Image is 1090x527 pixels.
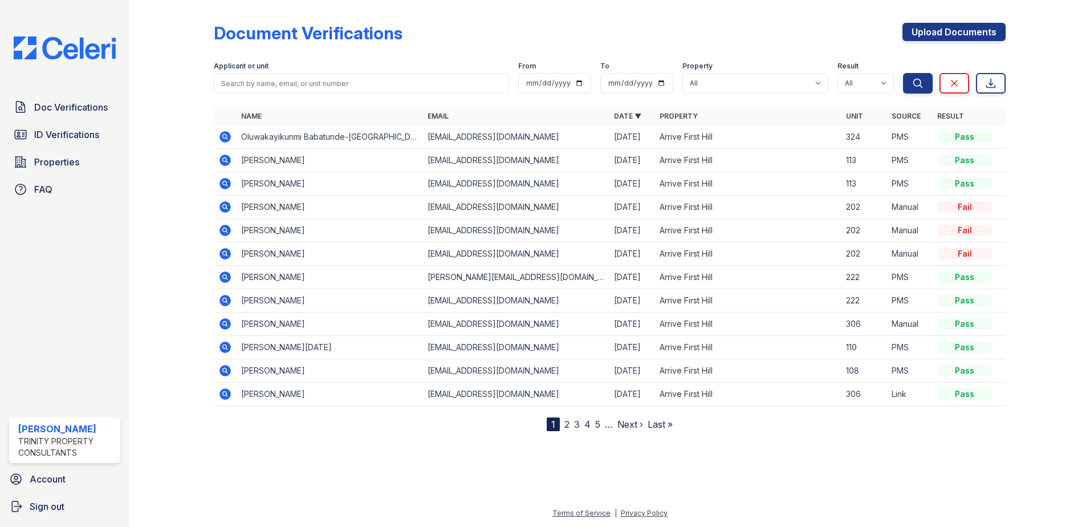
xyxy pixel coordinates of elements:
td: Manual [887,242,933,266]
div: Pass [937,178,992,189]
label: Applicant or unit [214,62,269,71]
div: 1 [547,417,560,431]
td: Arrive First Hill [655,266,841,289]
td: [DATE] [609,266,655,289]
span: Properties [34,155,79,169]
td: 113 [841,149,887,172]
div: Pass [937,295,992,306]
td: Arrive First Hill [655,149,841,172]
td: [PERSON_NAME] [237,219,423,242]
td: [EMAIL_ADDRESS][DOMAIN_NAME] [423,125,609,149]
a: Doc Verifications [9,96,120,119]
span: FAQ [34,183,52,196]
td: [EMAIL_ADDRESS][DOMAIN_NAME] [423,313,609,336]
td: Arrive First Hill [655,125,841,149]
td: 110 [841,336,887,359]
div: Pass [937,155,992,166]
td: [DATE] [609,196,655,219]
td: [DATE] [609,172,655,196]
div: Document Verifications [214,23,402,43]
span: Sign out [30,500,64,513]
div: Fail [937,201,992,213]
td: PMS [887,149,933,172]
td: Oluwakayikunmi Babatunde-[GEOGRAPHIC_DATA] [237,125,423,149]
td: Manual [887,219,933,242]
td: [EMAIL_ADDRESS][DOMAIN_NAME] [423,172,609,196]
a: FAQ [9,178,120,201]
a: Result [937,112,964,120]
div: Pass [937,388,992,400]
td: [DATE] [609,289,655,313]
a: Terms of Service [552,509,611,517]
div: [PERSON_NAME] [18,422,116,436]
div: Fail [937,225,992,236]
td: 202 [841,196,887,219]
td: [EMAIL_ADDRESS][DOMAIN_NAME] [423,383,609,406]
td: Arrive First Hill [655,242,841,266]
a: ID Verifications [9,123,120,146]
td: 306 [841,313,887,336]
td: Arrive First Hill [655,172,841,196]
a: Account [5,468,125,490]
td: [PERSON_NAME] [237,266,423,289]
a: 4 [584,419,591,430]
a: Email [428,112,449,120]
label: To [600,62,609,71]
div: | [615,509,617,517]
a: Name [241,112,262,120]
td: [EMAIL_ADDRESS][DOMAIN_NAME] [423,196,609,219]
span: Doc Verifications [34,100,108,114]
td: [DATE] [609,336,655,359]
label: From [518,62,536,71]
td: 113 [841,172,887,196]
td: PMS [887,172,933,196]
a: Last » [648,419,673,430]
span: … [605,417,613,431]
td: [PERSON_NAME] [237,359,423,383]
td: [PERSON_NAME] [237,383,423,406]
a: Sign out [5,495,125,518]
div: Pass [937,131,992,143]
td: Link [887,383,933,406]
td: [DATE] [609,219,655,242]
td: 108 [841,359,887,383]
td: [EMAIL_ADDRESS][DOMAIN_NAME] [423,289,609,313]
td: [PERSON_NAME] [237,289,423,313]
div: Fail [937,248,992,260]
td: Arrive First Hill [655,359,841,383]
td: [PERSON_NAME][DATE] [237,336,423,359]
td: [DATE] [609,359,655,383]
td: [PERSON_NAME] [237,196,423,219]
img: CE_Logo_Blue-a8612792a0a2168367f1c8372b55b34899dd931a85d93a1a3d3e32e68fde9ad4.png [5,37,125,59]
div: Pass [937,318,992,330]
td: Arrive First Hill [655,383,841,406]
span: ID Verifications [34,128,99,141]
div: Pass [937,271,992,283]
label: Property [682,62,713,71]
td: [PERSON_NAME][EMAIL_ADDRESS][DOMAIN_NAME] [423,266,609,289]
div: Trinity Property Consultants [18,436,116,459]
a: 2 [564,419,570,430]
td: PMS [887,289,933,313]
td: PMS [887,336,933,359]
a: 5 [595,419,600,430]
td: Arrive First Hill [655,336,841,359]
a: Next › [617,419,643,430]
td: 222 [841,289,887,313]
td: [EMAIL_ADDRESS][DOMAIN_NAME] [423,219,609,242]
td: [DATE] [609,149,655,172]
td: [EMAIL_ADDRESS][DOMAIN_NAME] [423,359,609,383]
td: [DATE] [609,313,655,336]
a: 3 [574,419,580,430]
td: [PERSON_NAME] [237,149,423,172]
td: [DATE] [609,125,655,149]
td: PMS [887,266,933,289]
td: 202 [841,219,887,242]
label: Result [837,62,859,71]
span: Account [30,472,66,486]
td: Arrive First Hill [655,196,841,219]
div: Pass [937,342,992,353]
td: [EMAIL_ADDRESS][DOMAIN_NAME] [423,336,609,359]
a: Source [892,112,921,120]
